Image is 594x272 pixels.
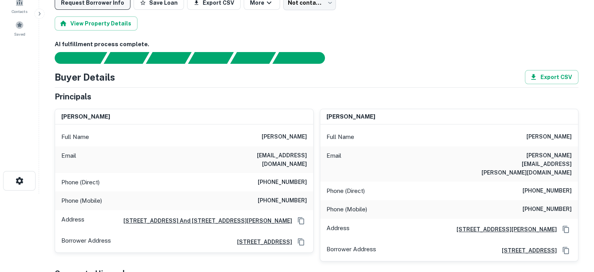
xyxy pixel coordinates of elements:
p: Full Name [61,132,89,142]
a: [STREET_ADDRESS] [496,246,557,255]
h6: AI fulfillment process complete. [55,40,578,49]
div: AI fulfillment process complete. [273,52,334,64]
a: [STREET_ADDRESS] [231,238,292,246]
span: Saved [14,31,25,37]
span: Contacts [12,8,27,14]
h6: [PERSON_NAME] [526,132,572,142]
a: [STREET_ADDRESS][PERSON_NAME] [450,225,557,234]
h6: [PERSON_NAME][EMAIL_ADDRESS][PERSON_NAME][DOMAIN_NAME] [478,151,572,177]
button: Copy Address [560,245,572,256]
p: Borrower Address [61,236,111,248]
p: Borrower Address [326,245,376,256]
h6: [PHONE_NUMBER] [523,205,572,214]
button: Copy Address [295,236,307,248]
div: Principals found, still searching for contact information. This may take time... [230,52,276,64]
button: Export CSV [525,70,578,84]
h6: [PERSON_NAME] [61,112,110,121]
p: Phone (Direct) [326,186,365,196]
div: Sending borrower request to AI... [45,52,104,64]
iframe: Chat Widget [555,209,594,247]
div: Principals found, AI now looking for contact information... [188,52,234,64]
h6: [PHONE_NUMBER] [258,178,307,187]
h6: [PERSON_NAME] [262,132,307,142]
p: Phone (Direct) [61,178,100,187]
p: Address [61,215,84,227]
button: View Property Details [55,16,137,31]
div: Documents found, AI parsing details... [146,52,191,64]
a: Saved [2,18,37,39]
h6: [PHONE_NUMBER] [523,186,572,196]
p: Email [326,151,341,177]
div: Your request is received and processing... [103,52,149,64]
h6: [PERSON_NAME] [326,112,375,121]
p: Phone (Mobile) [326,205,367,214]
p: Full Name [326,132,354,142]
h6: [EMAIL_ADDRESS][DOMAIN_NAME] [213,151,307,168]
a: [STREET_ADDRESS] And [STREET_ADDRESS][PERSON_NAME] [117,216,292,225]
h4: Buyer Details [55,70,115,84]
h5: Principals [55,91,91,103]
p: Address [326,223,350,235]
p: Email [61,151,76,168]
button: Copy Address [295,215,307,227]
p: Phone (Mobile) [61,196,102,205]
h6: [PHONE_NUMBER] [258,196,307,205]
